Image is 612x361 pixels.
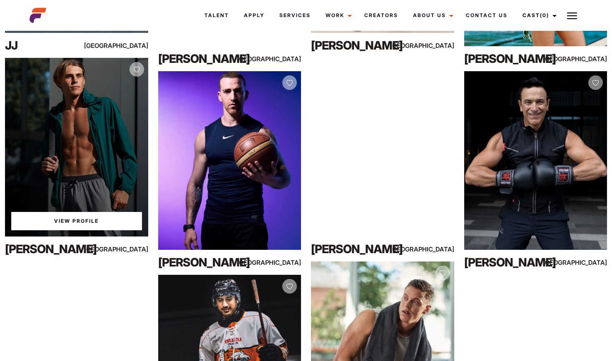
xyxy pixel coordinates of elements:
[311,241,397,257] div: [PERSON_NAME]
[411,40,454,51] div: [GEOGRAPHIC_DATA]
[158,254,244,271] div: [PERSON_NAME]
[236,4,272,27] a: Apply
[515,4,562,27] a: Cast(0)
[105,40,148,51] div: [GEOGRAPHIC_DATA]
[567,11,577,21] img: Burger icon
[272,4,318,27] a: Services
[564,257,607,268] div: [GEOGRAPHIC_DATA]
[564,54,607,64] div: [GEOGRAPHIC_DATA]
[197,4,236,27] a: Talent
[311,37,397,54] div: [PERSON_NAME]
[458,4,515,27] a: Contact Us
[406,4,458,27] a: About Us
[105,244,148,254] div: [GEOGRAPHIC_DATA]
[30,7,46,24] img: cropped-aefm-brand-fav-22-square.png
[5,241,91,257] div: [PERSON_NAME]
[11,212,142,230] a: View Ty'sProfile
[258,54,301,64] div: [GEOGRAPHIC_DATA]
[357,4,406,27] a: Creators
[540,12,549,18] span: (0)
[464,254,550,271] div: [PERSON_NAME]
[411,244,454,254] div: [GEOGRAPHIC_DATA]
[158,50,244,67] div: [PERSON_NAME]
[318,4,357,27] a: Work
[5,37,91,54] div: JJ
[464,50,550,67] div: [PERSON_NAME]
[258,257,301,268] div: [GEOGRAPHIC_DATA]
